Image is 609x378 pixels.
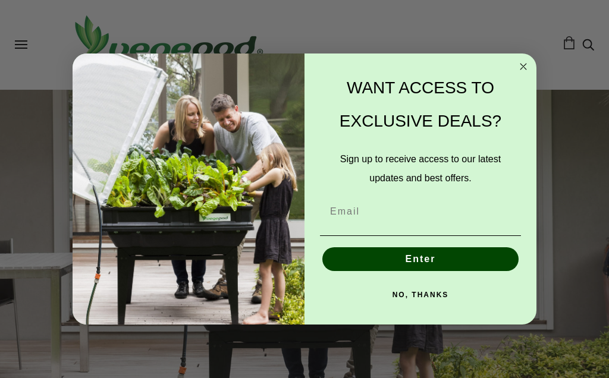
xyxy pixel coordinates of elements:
[340,78,501,130] span: WANT ACCESS TO EXCLUSIVE DEALS?
[516,59,530,74] button: Close dialog
[340,154,501,183] span: Sign up to receive access to our latest updates and best offers.
[322,247,519,271] button: Enter
[320,200,521,223] input: Email
[320,283,521,307] button: NO, THANKS
[73,53,304,325] img: e9d03583-1bb1-490f-ad29-36751b3212ff.jpeg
